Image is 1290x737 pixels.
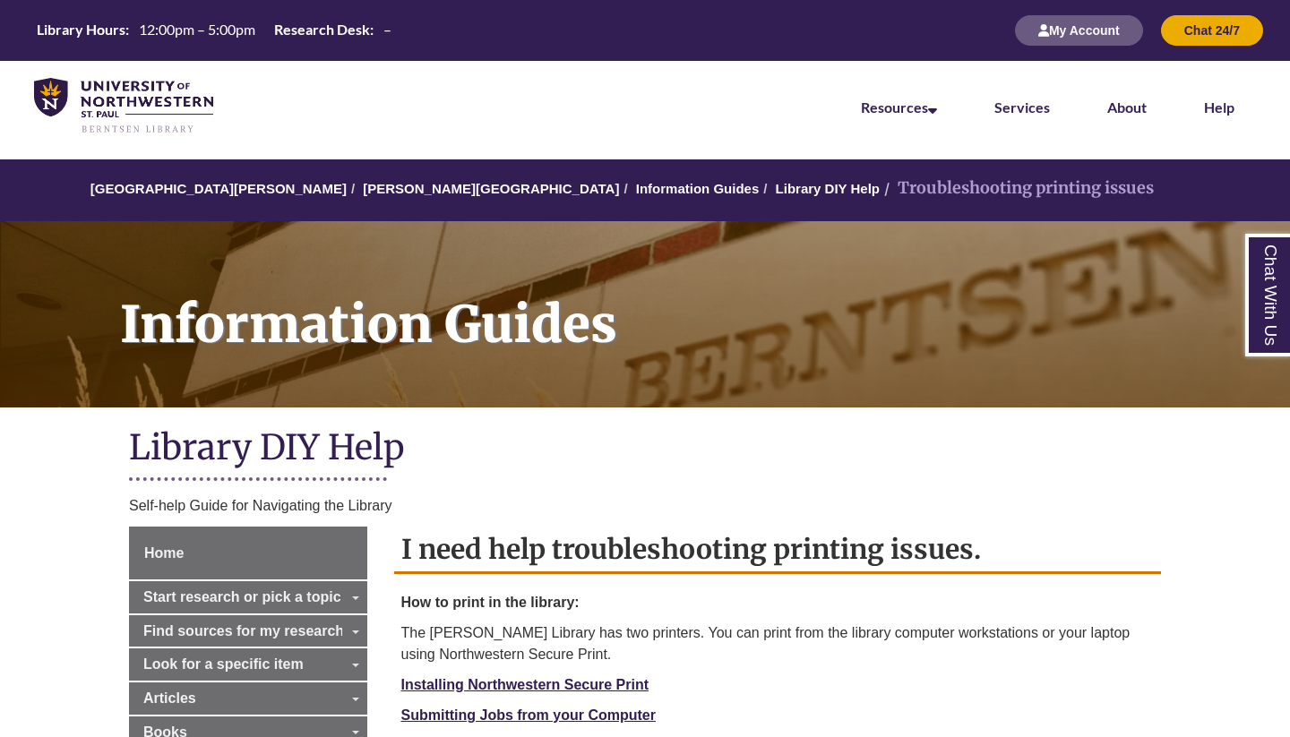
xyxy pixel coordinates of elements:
[129,648,367,681] a: Look for a specific item
[143,656,304,672] span: Look for a specific item
[401,595,580,610] strong: How to print in the library:
[90,181,347,196] a: [GEOGRAPHIC_DATA][PERSON_NAME]
[401,707,656,723] a: Submitting Jobs from your Computer
[129,527,367,580] a: Home
[994,99,1050,116] a: Services
[100,221,1290,384] h1: Information Guides
[636,181,760,196] a: Information Guides
[30,15,399,44] table: Hours Today
[30,15,132,44] th: Library Hours:
[363,181,619,196] a: [PERSON_NAME][GEOGRAPHIC_DATA]
[129,581,367,613] a: Start research or pick a topic
[394,527,1162,574] h2: I need help troubleshooting printing issues.
[1161,15,1263,46] button: Chat 24/7
[1015,22,1143,38] a: My Account
[776,181,880,196] a: Library DIY Help
[267,15,376,44] th: Research Desk:
[143,623,344,638] span: Find sources for my research
[401,622,1155,665] p: The [PERSON_NAME] Library has two printers. You can print from the library computer workstations ...
[1107,99,1147,116] a: About
[880,176,1154,201] li: Troubleshooting printing issues
[139,21,255,38] span: 12:00pm – 5:00pm
[861,99,937,116] a: Resources
[129,682,367,715] a: Articles
[129,425,1161,473] h1: Library DIY Help
[143,589,341,604] span: Start research or pick a topic
[1015,15,1143,46] button: My Account
[30,15,399,46] a: Hours Today
[1161,22,1263,38] a: Chat 24/7
[383,21,391,38] span: –
[129,498,392,513] span: Self-help Guide for Navigating the Library
[129,615,367,647] a: Find sources for my research
[1204,99,1234,116] a: Help
[401,677,649,692] a: Installing Northwestern Secure Print
[143,690,196,706] span: Articles
[34,78,213,134] img: UNWSP Library Logo
[144,545,184,561] span: Home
